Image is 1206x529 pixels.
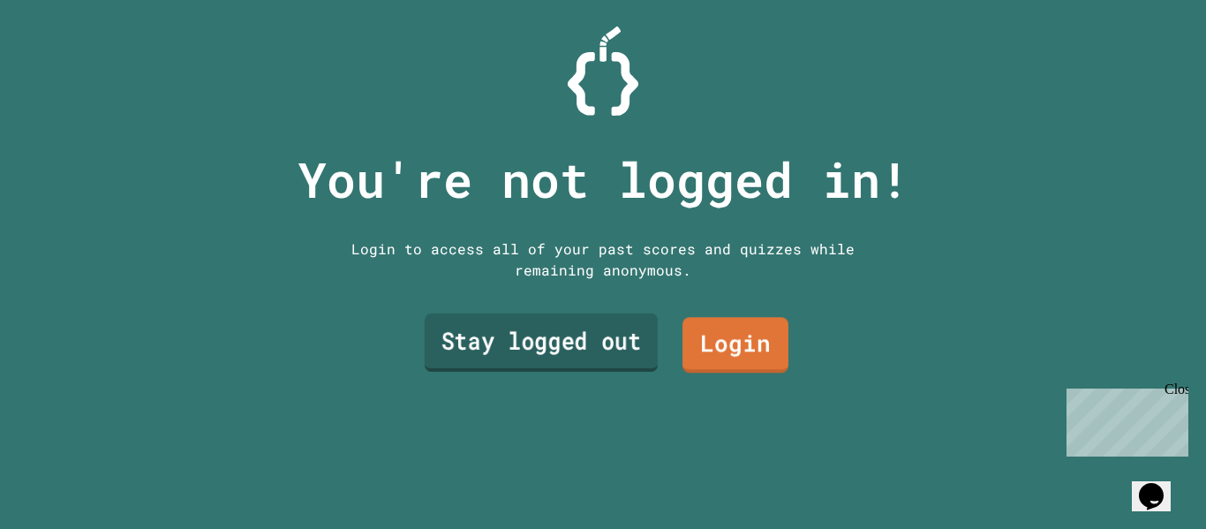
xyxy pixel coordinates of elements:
a: Login [682,318,788,374]
div: Login to access all of your past scores and quizzes while remaining anonymous. [338,238,868,281]
div: Chat with us now!Close [7,7,122,112]
iframe: chat widget [1059,382,1188,457]
iframe: chat widget [1132,458,1188,511]
p: You're not logged in! [298,143,909,216]
img: Logo.svg [568,26,638,116]
a: Stay logged out [425,314,658,372]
